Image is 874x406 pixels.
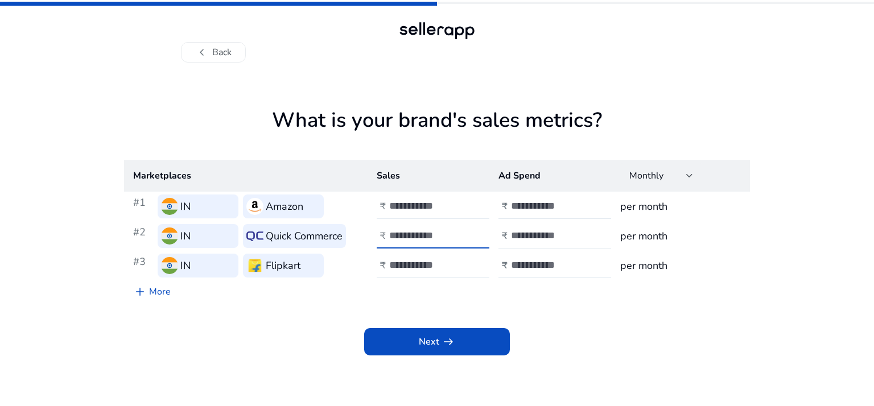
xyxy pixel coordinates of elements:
[266,258,300,274] h3: Flipkart
[133,194,153,218] h3: #1
[266,228,343,244] h3: Quick Commerce
[489,160,611,192] th: Ad Spend
[502,260,508,271] h4: ₹
[133,224,153,248] h3: #2
[133,254,153,277] h3: #3
[419,335,455,349] span: Next
[161,198,178,215] img: in.svg
[266,198,303,214] h3: Amazon
[620,198,741,214] h3: per month
[380,260,386,271] h4: ₹
[620,228,741,244] h3: per month
[161,257,178,274] img: in.svg
[380,231,386,242] h4: ₹
[161,227,178,245] img: in.svg
[195,45,209,59] span: chevron_left
[124,280,180,303] a: More
[380,201,386,212] h4: ₹
[180,198,191,214] h3: IN
[502,231,508,242] h4: ₹
[502,201,508,212] h4: ₹
[180,228,191,244] h3: IN
[364,328,510,355] button: Nextarrow_right_alt
[180,258,191,274] h3: IN
[620,258,741,274] h3: per month
[124,160,368,192] th: Marketplaces
[133,285,147,299] span: add
[181,42,246,63] button: chevron_leftBack
[442,335,455,349] span: arrow_right_alt
[368,160,489,192] th: Sales
[629,169,663,182] span: Monthly
[124,108,750,160] h1: What is your brand's sales metrics?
